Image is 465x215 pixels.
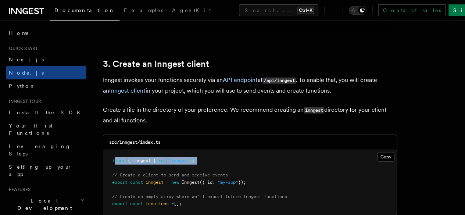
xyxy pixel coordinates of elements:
kbd: Ctrl+K [297,7,314,14]
a: AgentKit [168,2,215,20]
span: Node.js [9,70,44,76]
span: Examples [124,7,163,13]
span: Setting up your app [9,164,72,177]
span: "inngest" [169,158,192,163]
a: Leveraging Steps [6,140,86,160]
a: 3. Create an Inngest client [103,59,209,69]
p: Create a file in the directory of your preference. We recommend creating an directory for your cl... [103,105,397,126]
span: // Create a client to send and receive events [112,172,228,178]
span: const [130,180,143,185]
button: Search...Ctrl+K [239,4,318,16]
a: Node.js [6,66,86,79]
code: inngest [304,107,324,114]
span: const [130,201,143,206]
a: Contact sales [378,4,446,16]
button: Toggle dark mode [349,6,366,15]
span: import [112,158,128,163]
span: }); [238,180,246,185]
button: Copy [377,152,394,162]
span: inngest [146,180,164,185]
span: Features [6,187,31,193]
span: { Inngest } [128,158,156,163]
span: = [171,201,174,206]
span: AgentKit [172,7,211,13]
span: from [156,158,166,163]
span: Quick start [6,46,38,51]
a: Next.js [6,53,86,66]
span: : [212,180,215,185]
a: Setting up your app [6,160,86,181]
span: Leveraging Steps [9,143,71,157]
span: export [112,201,128,206]
a: Install the SDK [6,106,86,119]
a: Documentation [50,2,119,21]
span: []; [174,201,182,206]
span: "my-app" [218,180,238,185]
span: Next.js [9,57,44,62]
a: Inngest client [109,87,146,94]
span: Inngest tour [6,98,41,104]
p: Inngest invokes your functions securely via an at . To enable that, you will create an in your pr... [103,75,397,96]
span: new [171,180,179,185]
a: Python [6,79,86,93]
span: = [166,180,169,185]
span: export [112,180,128,185]
a: Home [6,26,86,40]
span: functions [146,201,169,206]
span: // Create an empty array where we'll export future Inngest functions [112,194,287,199]
span: Your first Functions [9,123,53,136]
span: Documentation [54,7,115,13]
a: Your first Functions [6,119,86,140]
a: Examples [119,2,168,20]
span: ; [192,158,194,163]
span: Local Development [6,197,80,212]
span: Install the SDK [9,110,85,115]
a: API endpoint [223,76,258,83]
span: Python [9,83,36,89]
span: Inngest [182,180,200,185]
span: Home [9,29,29,37]
button: Local Development [6,194,86,215]
code: /api/inngest [262,78,296,84]
span: ({ id [200,180,212,185]
code: src/inngest/index.ts [109,140,161,145]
